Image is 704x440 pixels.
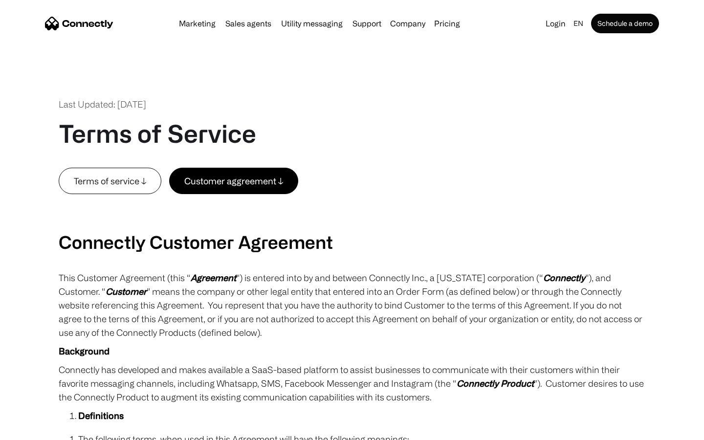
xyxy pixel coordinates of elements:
[59,98,146,111] div: Last Updated: [DATE]
[10,422,59,437] aside: Language selected: English
[573,17,583,30] div: en
[59,231,645,252] h2: Connectly Customer Agreement
[59,271,645,339] p: This Customer Agreement (this “ ”) is entered into by and between Connectly Inc., a [US_STATE] co...
[221,20,275,27] a: Sales agents
[277,20,347,27] a: Utility messaging
[20,423,59,437] ul: Language list
[74,174,146,188] div: Terms of service ↓
[430,20,464,27] a: Pricing
[184,174,283,188] div: Customer aggreement ↓
[175,20,220,27] a: Marketing
[191,273,236,283] em: Agreement
[349,20,385,27] a: Support
[59,346,110,356] strong: Background
[78,411,124,420] strong: Definitions
[390,17,425,30] div: Company
[591,14,659,33] a: Schedule a demo
[543,273,585,283] em: Connectly
[59,363,645,404] p: Connectly has developed and makes available a SaaS-based platform to assist businesses to communi...
[542,17,570,30] a: Login
[106,286,147,296] em: Customer
[457,378,534,388] em: Connectly Product
[59,119,256,148] h1: Terms of Service
[59,213,645,226] p: ‍
[59,194,645,208] p: ‍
